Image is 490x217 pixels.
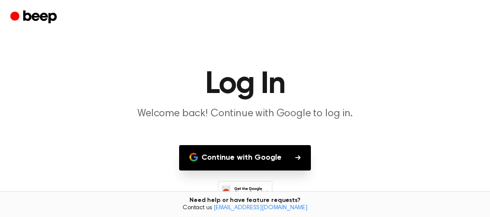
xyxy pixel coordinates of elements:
[80,107,410,121] p: Welcome back! Continue with Google to log in.
[214,205,307,211] a: [EMAIL_ADDRESS][DOMAIN_NAME]
[25,69,465,100] h1: Log In
[10,9,59,26] a: Beep
[179,145,311,170] button: Continue with Google
[5,205,485,212] span: Contact us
